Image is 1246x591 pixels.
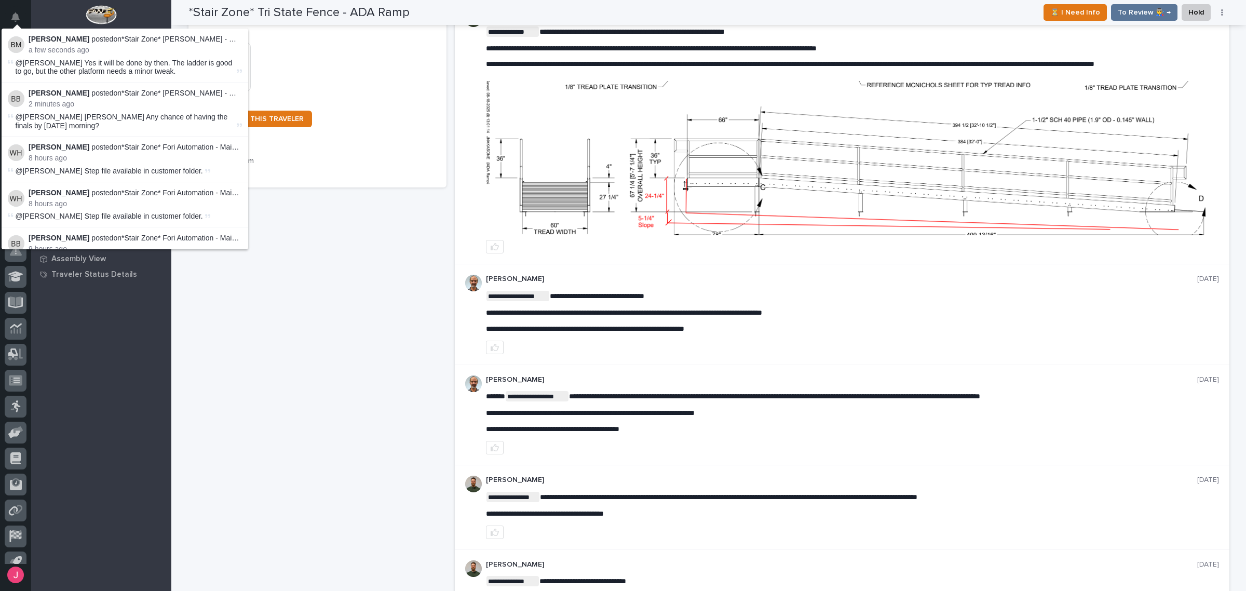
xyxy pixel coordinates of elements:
img: Brian Bontrager [8,235,24,252]
span: DUPLICATE THIS TRAVELER [209,115,304,123]
img: Wynne Hochstetler [8,190,24,207]
div: Notifications [13,12,26,29]
img: Wynne Hochstetler [8,144,24,161]
p: posted on : [29,143,242,152]
h2: *Stair Zone* Tri State Fence - ADA Ramp [188,5,410,20]
p: [PERSON_NAME] [486,275,1197,284]
p: posted on : [29,234,242,243]
img: Brian Bontrager [8,90,24,107]
p: [PERSON_NAME] [486,375,1197,384]
p: [PERSON_NAME] [486,476,1197,485]
span: @[PERSON_NAME] Step file available in customer folder. [16,212,203,220]
a: *Stair Zone* Fori Automation - Main - IBC Stair [121,143,272,151]
p: [PERSON_NAME] [486,560,1197,569]
p: Traveler Status Details [51,270,137,279]
p: [DATE] 02:17 pm [201,156,434,167]
p: a few seconds ago [29,46,242,55]
img: AOh14GhUnP333BqRmXh-vZ-TpYZQaFVsuOFmGre8SRZf2A=s96-c [465,275,482,291]
p: [DATE] [1197,275,1219,284]
span: ⏳ I Need Info [1050,6,1100,19]
a: *Stair Zone* Fori Automation - Main - OSHA Stair [121,234,279,242]
span: To Review 👨‍🏭 → [1118,6,1171,19]
p: 2 minutes ago [29,100,242,109]
p: 8 hours ago [29,154,242,163]
img: AATXAJw4slNr5ea0WduZQVIpKGhdapBAGQ9xVsOeEvl5=s96-c [465,560,482,577]
p: [DATE] [1197,560,1219,569]
strong: [PERSON_NAME] [29,143,89,151]
button: like this post [486,240,504,253]
p: [DATE] [1197,476,1219,485]
span: @[PERSON_NAME] Step file available in customer folder. [16,167,203,175]
p: posted on : [29,89,242,98]
a: *Stair Zone* [PERSON_NAME] - Main - Platform #1 [121,35,288,43]
p: 8 hours ago [29,199,242,208]
strong: [PERSON_NAME] [29,35,89,43]
button: like this post [486,341,504,354]
a: DUPLICATE THIS TRAVELER [201,111,312,127]
span: @[PERSON_NAME] [PERSON_NAME] Any chance of having the finals by [DATE] morning? [16,113,228,130]
strong: [PERSON_NAME] [29,89,89,97]
button: like this post [486,526,504,539]
a: Traveler Status Details [31,266,171,282]
button: ⏳ I Need Info [1044,4,1107,21]
p: Assembly View [51,254,106,264]
p: [DATE] [1197,375,1219,384]
img: Workspace Logo [86,5,116,24]
img: AOh14GhUnP333BqRmXh-vZ-TpYZQaFVsuOFmGre8SRZf2A=s96-c [465,375,482,392]
a: *Stair Zone* [PERSON_NAME] - Main - Platform #1 [121,89,288,97]
button: Notifications [5,6,26,28]
strong: [PERSON_NAME] [29,234,89,242]
span: Hold [1188,6,1204,19]
button: Hold [1182,4,1211,21]
a: Assembly View [31,251,171,266]
span: @[PERSON_NAME] Yes it will be done by then. The ladder is good to go, but the other platform need... [16,59,233,76]
p: posted on : [29,189,242,197]
button: users-avatar [5,564,26,586]
p: 9 hours ago [29,245,242,253]
button: like this post [486,441,504,454]
img: AATXAJw4slNr5ea0WduZQVIpKGhdapBAGQ9xVsOeEvl5=s96-c [465,476,482,492]
p: posted on : [29,35,242,44]
a: *Stair Zone* Fori Automation - Main - OSHA Stair [121,189,279,197]
strong: [PERSON_NAME] [29,189,89,197]
button: To Review 👨‍🏭 → [1111,4,1177,21]
img: Ben Miller [8,36,24,53]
